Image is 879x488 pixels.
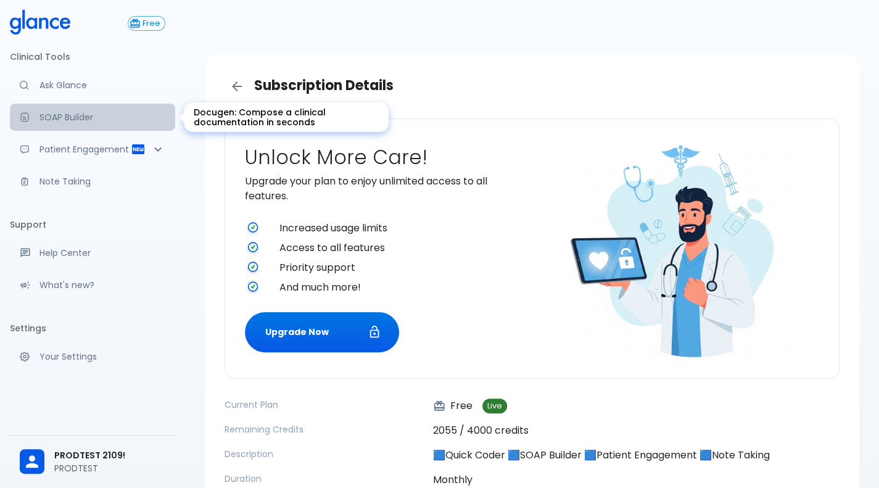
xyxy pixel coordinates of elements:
span: Free [138,19,165,28]
li: Clinical Tools [10,42,175,72]
span: Increased usage limits [279,221,527,236]
p: Help Center [39,247,165,259]
p: Ask Glance [39,79,165,91]
p: Your Settings [39,350,165,363]
span: PRODTEST 2109! [54,449,165,462]
p: 2055 / 4000 credits [433,423,840,438]
button: Free [128,16,165,31]
p: PRODTEST [54,462,165,474]
a: Moramiz: Find ICD10AM codes instantly [10,72,175,99]
p: 🟦Quick Coder 🟦SOAP Builder 🟦Patient Engagement 🟦Note Taking [433,448,840,463]
span: And much more! [279,280,527,295]
p: Monthly [433,473,840,487]
p: Patient Engagement [39,143,131,155]
div: Patient Reports & Referrals [10,136,175,163]
a: Advanced note-taking [10,168,175,195]
h2: Unlock More Care! [245,146,527,169]
p: What's new? [39,279,165,291]
a: Docugen: Compose a clinical documentation in seconds [10,104,175,131]
div: PRODTEST 2109!PRODTEST [10,440,175,483]
a: Get help from our support team [10,239,175,267]
a: Click to view or change your subscription [128,16,175,31]
p: Current Plan [225,399,423,411]
p: SOAP Builder [39,111,165,123]
li: Settings [10,313,175,343]
p: Duration [225,473,423,485]
div: Docugen: Compose a clinical documentation in seconds [184,102,389,132]
p: Remaining Credits [225,423,423,436]
p: Note Taking [39,175,165,188]
div: Recent updates and feature releases [10,271,175,299]
p: Description [225,448,423,460]
a: Back [225,74,249,99]
p: Free [433,399,473,413]
h3: Subscription Details [225,74,840,99]
button: Upgrade Now [245,312,399,352]
span: Live [482,402,507,411]
img: doctor-unlocking-care [555,124,801,371]
a: Manage your settings [10,343,175,370]
span: Priority support [279,260,527,275]
span: Access to all features [279,241,527,255]
li: Support [10,210,175,239]
p: Upgrade your plan to enjoy unlimited access to all features. [245,174,527,204]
